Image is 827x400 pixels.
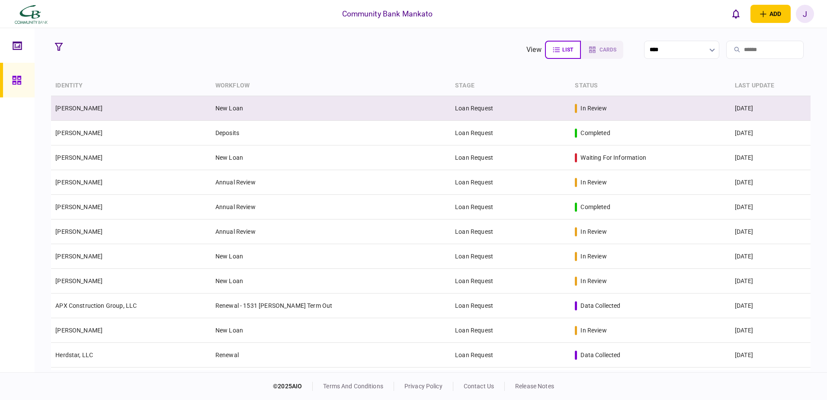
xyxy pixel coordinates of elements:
div: completed [580,203,610,211]
td: [DATE] [731,343,811,368]
a: [PERSON_NAME] [55,129,103,136]
div: in review [580,104,606,113]
td: Renewal - 1531 [PERSON_NAME] Term Out [211,294,451,318]
a: [PERSON_NAME] [55,277,103,284]
td: Annual Review [211,195,451,219]
a: [PERSON_NAME] [55,228,103,235]
td: [DATE] [731,145,811,170]
div: data collected [580,301,620,310]
td: [DATE] [731,244,811,269]
td: Loan Request [451,145,571,170]
div: in review [580,252,606,261]
td: Loan Request [451,269,571,294]
div: in review [580,326,606,335]
td: [DATE] [731,368,811,392]
div: in review [580,227,606,236]
button: cards [581,41,623,59]
td: Loan Request [451,244,571,269]
button: open notifications list [727,5,745,23]
button: list [545,41,581,59]
div: in review [580,178,606,187]
a: [PERSON_NAME] [55,105,103,112]
div: Community Bank Mankato [342,8,433,19]
th: identity [51,76,211,96]
td: Loan Request [451,121,571,145]
div: view [526,45,542,55]
td: Renewal [211,343,451,368]
a: [PERSON_NAME] [55,154,103,161]
div: in review [580,277,606,285]
td: New Loan [211,244,451,269]
td: Loan Request [451,343,571,368]
td: New Loan [211,145,451,170]
a: privacy policy [404,383,442,390]
td: Loan Request [451,170,571,195]
th: status [571,76,731,96]
td: Renewal [211,368,451,392]
img: client company logo [13,3,49,25]
td: Loan Request [451,318,571,343]
td: [DATE] [731,170,811,195]
a: APX Construction Group, LLC [55,302,137,309]
td: [DATE] [731,96,811,121]
button: open adding identity options [750,5,791,23]
td: Loan Request [451,219,571,244]
td: Loan Request [451,195,571,219]
td: New Loan [211,269,451,294]
th: stage [451,76,571,96]
a: [PERSON_NAME] [55,327,103,334]
td: [DATE] [731,195,811,219]
a: [PERSON_NAME] [55,203,103,210]
span: cards [599,47,616,53]
td: [DATE] [731,318,811,343]
td: New Loan [211,318,451,343]
a: Herdstar, LLC [55,352,93,358]
td: Annual Review [211,219,451,244]
td: [DATE] [731,294,811,318]
td: Loan Request [451,96,571,121]
span: list [562,47,573,53]
td: Deposits [211,121,451,145]
td: [DATE] [731,269,811,294]
td: Loan Request [451,368,571,392]
td: [DATE] [731,121,811,145]
td: New Loan [211,96,451,121]
th: last update [731,76,811,96]
a: terms and conditions [323,383,383,390]
div: © 2025 AIO [273,382,313,391]
button: J [796,5,814,23]
a: contact us [464,383,494,390]
a: [PERSON_NAME] [55,253,103,260]
a: [PERSON_NAME] [55,179,103,186]
th: workflow [211,76,451,96]
div: data collected [580,351,620,359]
td: [DATE] [731,219,811,244]
td: Loan Request [451,294,571,318]
div: waiting for information [580,153,646,162]
td: Annual Review [211,170,451,195]
div: completed [580,129,610,137]
a: release notes [515,383,554,390]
